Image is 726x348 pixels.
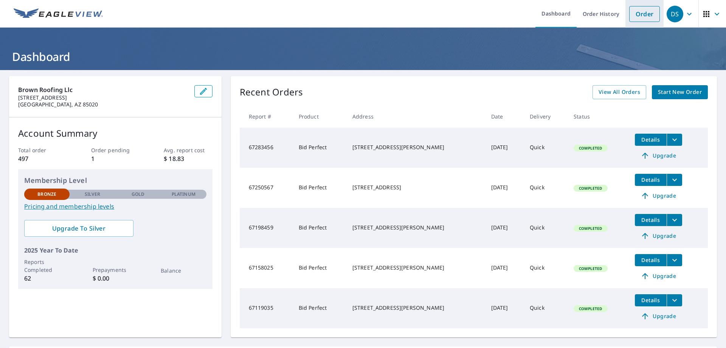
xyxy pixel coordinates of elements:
span: View All Orders [599,87,640,97]
div: [STREET_ADDRESS][PERSON_NAME] [352,224,479,231]
div: [STREET_ADDRESS][PERSON_NAME] [352,264,479,272]
span: Upgrade [639,191,678,200]
p: $ 18.83 [164,154,212,163]
td: Quick [524,168,568,208]
p: Bronze [37,191,56,198]
span: Completed [574,145,607,151]
p: Balance [161,267,206,275]
button: detailsBtn-67198459 [635,214,667,226]
td: 67283456 [240,128,293,168]
th: Report # [240,105,293,128]
a: Upgrade [635,230,682,242]
div: DS [667,6,683,22]
p: $ 0.00 [93,274,138,283]
th: Delivery [524,105,568,128]
span: Details [639,176,662,183]
span: Upgrade [639,231,678,240]
td: Quick [524,128,568,168]
p: Order pending [91,146,140,154]
p: [STREET_ADDRESS] [18,94,188,101]
th: Address [346,105,485,128]
a: Upgrade [635,150,682,162]
td: Bid Perfect [293,288,346,328]
th: Status [568,105,629,128]
p: 62 [24,274,70,283]
p: Platinum [172,191,195,198]
p: Membership Level [24,175,206,186]
p: Account Summary [18,126,213,140]
p: [GEOGRAPHIC_DATA], AZ 85020 [18,101,188,108]
span: Details [639,256,662,264]
p: Brown Roofing llc [18,85,188,94]
p: Gold [132,191,144,198]
button: filesDropdownBtn-67158025 [667,254,682,266]
div: [STREET_ADDRESS][PERSON_NAME] [352,304,479,312]
span: Completed [574,226,607,231]
a: Order [629,6,660,22]
td: 67119035 [240,288,293,328]
div: [STREET_ADDRESS] [352,184,479,191]
td: Quick [524,288,568,328]
td: Quick [524,208,568,248]
a: Upgrade [635,270,682,282]
button: detailsBtn-67250567 [635,174,667,186]
h1: Dashboard [9,49,717,64]
span: Details [639,136,662,143]
img: EV Logo [14,8,103,20]
p: Recent Orders [240,85,303,99]
span: Completed [574,306,607,311]
p: Total order [18,146,67,154]
a: Upgrade To Silver [24,220,133,237]
span: Upgrade [639,272,678,281]
span: Start New Order [658,87,702,97]
span: Completed [574,186,607,191]
td: Bid Perfect [293,128,346,168]
a: Start New Order [652,85,708,99]
td: 67158025 [240,248,293,288]
button: filesDropdownBtn-67198459 [667,214,682,226]
div: [STREET_ADDRESS][PERSON_NAME] [352,144,479,151]
p: 1 [91,154,140,163]
td: Bid Perfect [293,248,346,288]
button: filesDropdownBtn-67119035 [667,294,682,306]
p: Avg. report cost [164,146,212,154]
th: Date [485,105,524,128]
td: Bid Perfect [293,208,346,248]
td: 67250567 [240,168,293,208]
p: Silver [85,191,101,198]
a: Upgrade [635,190,682,202]
button: filesDropdownBtn-67283456 [667,134,682,146]
td: [DATE] [485,248,524,288]
button: detailsBtn-67283456 [635,134,667,146]
span: Details [639,216,662,223]
button: detailsBtn-67158025 [635,254,667,266]
a: View All Orders [593,85,646,99]
td: Bid Perfect [293,168,346,208]
td: [DATE] [485,168,524,208]
p: 2025 Year To Date [24,246,206,255]
span: Completed [574,266,607,271]
span: Upgrade To Silver [30,224,127,233]
span: Details [639,297,662,304]
th: Product [293,105,346,128]
span: Upgrade [639,312,678,321]
td: Quick [524,248,568,288]
p: 497 [18,154,67,163]
td: [DATE] [485,288,524,328]
button: detailsBtn-67119035 [635,294,667,306]
span: Upgrade [639,151,678,160]
a: Pricing and membership levels [24,202,206,211]
p: Reports Completed [24,258,70,274]
p: Prepayments [93,266,138,274]
a: Upgrade [635,310,682,322]
td: [DATE] [485,208,524,248]
td: [DATE] [485,128,524,168]
td: 67198459 [240,208,293,248]
button: filesDropdownBtn-67250567 [667,174,682,186]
